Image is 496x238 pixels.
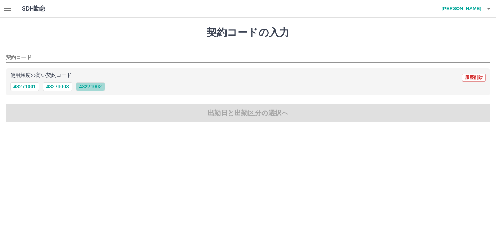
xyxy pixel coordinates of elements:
button: 履歴削除 [462,74,486,82]
button: 43271002 [76,82,105,91]
h1: 契約コードの入力 [6,26,490,39]
button: 43271001 [10,82,39,91]
p: 使用頻度の高い契約コード [10,73,72,78]
button: 43271003 [43,82,72,91]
